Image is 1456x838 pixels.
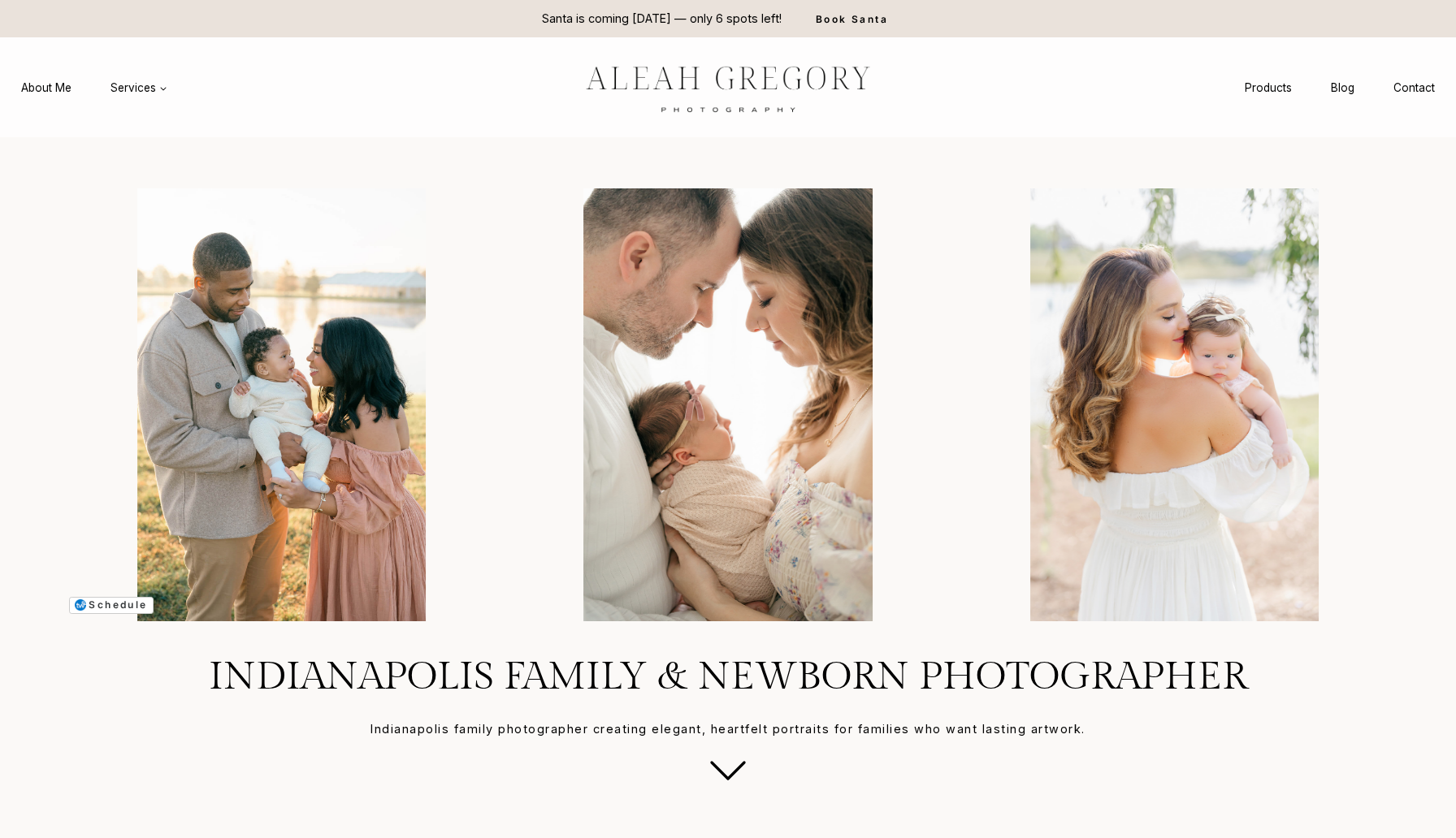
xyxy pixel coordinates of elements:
span: Schedule [89,598,147,611]
button: Schedule [69,597,154,615]
a: Services [91,73,187,103]
p: Santa is coming [DATE] — only 6 spots left! [542,10,782,28]
img: aleah gregory logo [545,54,911,122]
img: Family enjoying a sunny day by the lake. [65,188,498,621]
nav: Secondary [1225,73,1454,103]
nav: Primary [2,73,187,103]
a: Blog [1311,73,1374,103]
img: Parents holding their baby lovingly by Indianapolis newborn photographer [511,188,944,621]
h1: Indianapolis Family & Newborn Photographer [39,654,1417,701]
li: 2 of 4 [511,188,944,621]
li: 3 of 4 [958,188,1391,621]
a: Products [1225,73,1311,103]
a: About Me [2,73,91,103]
span: Services [110,80,167,96]
div: Photo Gallery Carousel [65,188,1391,621]
li: 1 of 4 [65,188,498,621]
img: mom holding baby on shoulder looking back at the camera outdoors in Carmel, Indiana [958,188,1391,621]
p: Indianapolis family photographer creating elegant, heartfelt portraits for families who want last... [39,720,1417,738]
a: Contact [1374,73,1454,103]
